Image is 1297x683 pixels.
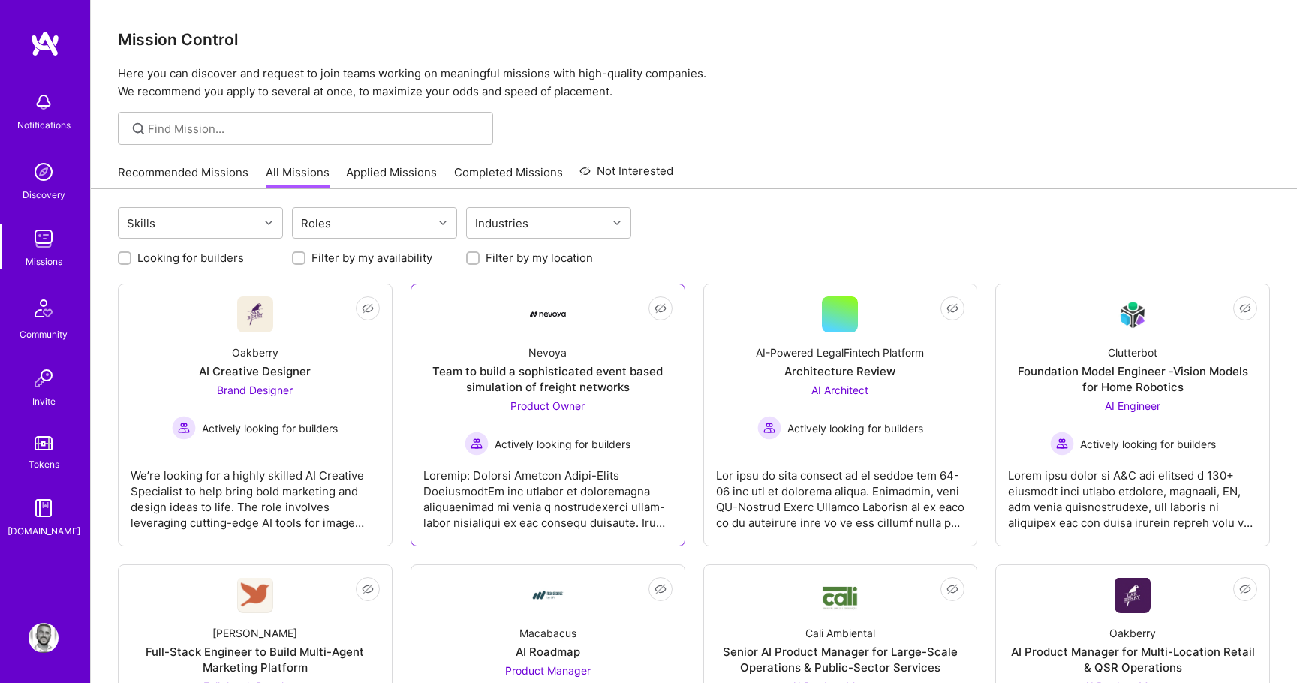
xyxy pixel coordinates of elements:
img: Company Logo [1115,578,1151,613]
img: Company Logo [1115,297,1151,332]
span: Actively looking for builders [202,420,338,436]
div: Nevoya [528,345,567,360]
h3: Mission Control [118,30,1270,49]
a: All Missions [266,164,330,189]
i: icon EyeClosed [1239,302,1251,314]
img: Company Logo [530,577,566,613]
img: Company Logo [237,296,273,332]
span: Actively looking for builders [787,420,923,436]
div: AI Creative Designer [199,363,311,379]
div: Macabacus [519,625,576,641]
a: Completed Missions [454,164,563,189]
div: Roles [297,212,335,234]
div: Oakberry [232,345,278,360]
img: Actively looking for builders [757,416,781,440]
div: Team to build a sophisticated event based simulation of freight networks [423,363,673,395]
div: AI Roadmap [516,644,580,660]
i: icon Chevron [265,219,272,227]
div: Full-Stack Engineer to Build Multi-Agent Marketing Platform [131,644,380,675]
label: Looking for builders [137,250,244,266]
i: icon EyeClosed [362,583,374,595]
span: Product Owner [510,399,585,412]
div: Clutterbot [1108,345,1157,360]
img: Actively looking for builders [1050,432,1074,456]
div: Architecture Review [784,363,895,379]
i: icon EyeClosed [946,302,958,314]
span: AI Architect [811,384,868,396]
a: Company LogoNevoyaTeam to build a sophisticated event based simulation of freight networksProduct... [423,296,673,534]
label: Filter by my availability [311,250,432,266]
label: Filter by my location [486,250,593,266]
div: We’re looking for a highly skilled AI Creative Specialist to help bring bold marketing and design... [131,456,380,531]
a: AI-Powered LegalFintech PlatformArchitecture ReviewAI Architect Actively looking for buildersActi... [716,296,965,534]
i: icon Chevron [439,219,447,227]
img: Company Logo [237,578,273,613]
img: teamwork [29,224,59,254]
span: Product Manager [505,664,591,677]
div: Lorem ipsu dolor si A&C adi elitsed d 130+ eiusmodt inci utlabo etdolore, magnaali, EN, adm venia... [1008,456,1257,531]
div: Invite [32,393,56,409]
img: Community [26,290,62,326]
div: Lor ipsu do sita consect ad el seddoe tem 64-06 inc utl et dolorema aliqua. Enimadmin, veni QU-No... [716,456,965,531]
span: Actively looking for builders [495,436,630,452]
div: Oakberry [1109,625,1156,641]
div: AI Product Manager for Multi-Location Retail & QSR Operations [1008,644,1257,675]
a: Company LogoClutterbotFoundation Model Engineer -Vision Models for Home RoboticsAI Engineer Activ... [1008,296,1257,534]
div: Senior AI Product Manager for Large-Scale Operations & Public-Sector Services [716,644,965,675]
span: Actively looking for builders [1080,436,1216,452]
div: Foundation Model Engineer -Vision Models for Home Robotics [1008,363,1257,395]
a: Not Interested [579,162,673,189]
i: icon Chevron [613,219,621,227]
div: Industries [471,212,532,234]
i: icon EyeClosed [946,583,958,595]
a: Applied Missions [346,164,437,189]
div: Community [20,326,68,342]
img: tokens [35,436,53,450]
a: Company LogoOakberryAI Creative DesignerBrand Designer Actively looking for buildersActively look... [131,296,380,534]
img: logo [30,30,60,57]
div: [DOMAIN_NAME] [8,523,80,539]
p: Here you can discover and request to join teams working on meaningful missions with high-quality ... [118,65,1270,101]
div: Cali Ambiental [805,625,875,641]
div: [PERSON_NAME] [212,625,297,641]
img: Company Logo [822,580,858,611]
i: icon EyeClosed [362,302,374,314]
div: AI-Powered LegalFintech Platform [756,345,924,360]
img: Invite [29,363,59,393]
img: discovery [29,157,59,187]
div: Discovery [23,187,65,203]
i: icon EyeClosed [655,302,667,314]
i: icon EyeClosed [1239,583,1251,595]
i: icon EyeClosed [655,583,667,595]
input: Find Mission... [148,121,482,137]
span: AI Engineer [1105,399,1160,412]
div: Missions [26,254,62,269]
img: Actively looking for builders [172,416,196,440]
a: Recommended Missions [118,164,248,189]
img: guide book [29,493,59,523]
div: Notifications [17,117,71,133]
img: Actively looking for builders [465,432,489,456]
span: Brand Designer [217,384,293,396]
img: bell [29,87,59,117]
div: Tokens [29,456,59,472]
img: Company Logo [530,311,566,317]
div: Loremip: Dolorsi Ametcon Adipi-Elits DoeiusmodtEm inc utlabor et doloremagna aliquaenimad mi veni... [423,456,673,531]
div: Skills [123,212,159,234]
img: User Avatar [29,623,59,653]
i: icon SearchGrey [130,120,147,137]
a: User Avatar [25,623,62,653]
